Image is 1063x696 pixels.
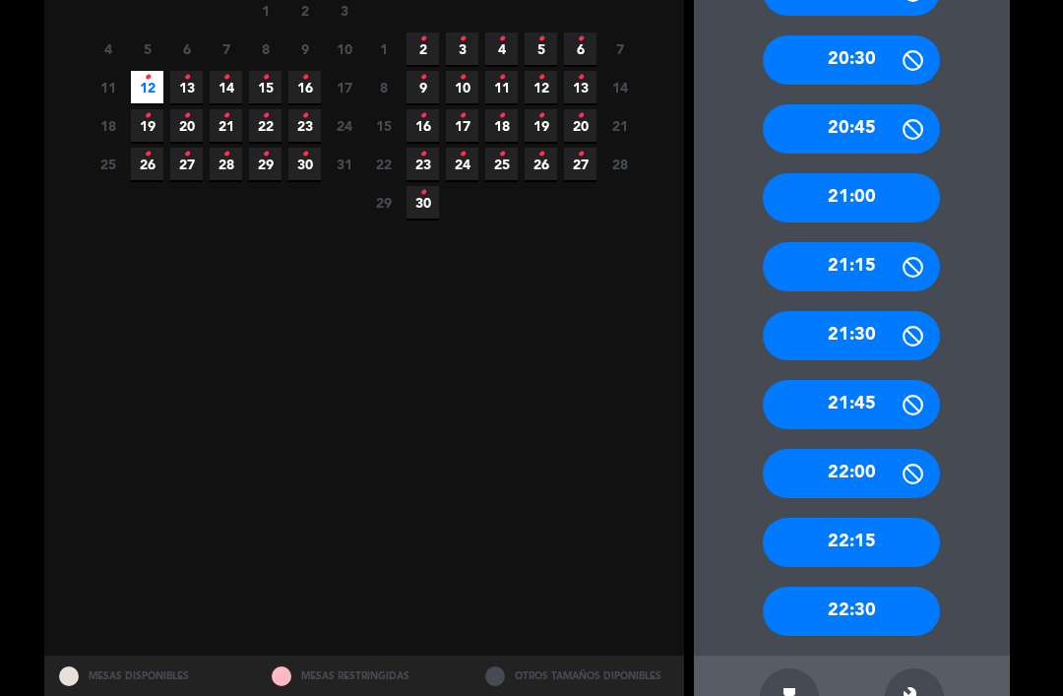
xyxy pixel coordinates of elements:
span: 14 [603,71,636,103]
span: 10 [328,32,360,65]
span: 7 [603,32,636,65]
i: • [498,139,505,170]
span: 4 [485,32,518,65]
span: 12 [525,71,557,103]
span: 16 [288,71,321,103]
i: • [577,62,584,94]
div: 21:45 [763,380,940,429]
i: • [537,62,544,94]
span: 22 [249,109,281,142]
span: 18 [92,109,124,142]
span: 22 [367,148,400,180]
div: 20:30 [763,35,940,85]
i: • [301,62,308,94]
i: • [183,100,190,132]
span: 24 [446,148,478,180]
i: • [301,100,308,132]
span: 27 [170,148,203,180]
div: 21:15 [763,242,940,291]
span: 9 [288,32,321,65]
span: 15 [367,109,400,142]
i: • [577,100,584,132]
i: • [459,100,466,132]
span: 29 [367,186,400,219]
span: 14 [210,71,242,103]
span: 20 [564,109,596,142]
div: 21:30 [763,311,940,360]
div: 20:45 [763,104,940,154]
i: • [144,100,151,132]
i: • [222,100,229,132]
i: • [577,24,584,55]
span: 16 [406,109,439,142]
i: • [183,62,190,94]
span: 9 [406,71,439,103]
span: 24 [328,109,360,142]
span: 23 [288,109,321,142]
i: • [419,24,426,55]
i: • [222,62,229,94]
span: 5 [131,32,163,65]
div: 22:30 [763,587,940,636]
span: 12 [131,71,163,103]
span: 20 [170,109,203,142]
i: • [537,24,544,55]
i: • [459,62,466,94]
i: • [419,177,426,209]
span: 21 [210,109,242,142]
span: 28 [603,148,636,180]
i: • [419,62,426,94]
div: 21:00 [763,173,940,222]
span: 31 [328,148,360,180]
span: 19 [131,109,163,142]
span: 27 [564,148,596,180]
i: • [419,100,426,132]
span: 11 [92,71,124,103]
span: 2 [406,32,439,65]
span: 26 [525,148,557,180]
span: 30 [406,186,439,219]
span: 6 [564,32,596,65]
i: • [498,62,505,94]
i: • [498,24,505,55]
span: 11 [485,71,518,103]
span: 19 [525,109,557,142]
span: 5 [525,32,557,65]
i: • [301,139,308,170]
span: 17 [446,109,478,142]
i: • [262,139,269,170]
i: • [537,139,544,170]
span: 10 [446,71,478,103]
i: • [419,139,426,170]
i: • [262,62,269,94]
i: • [183,139,190,170]
span: 25 [92,148,124,180]
span: 8 [367,71,400,103]
span: 3 [446,32,478,65]
i: • [459,24,466,55]
span: 1 [367,32,400,65]
span: 17 [328,71,360,103]
span: 21 [603,109,636,142]
span: 13 [564,71,596,103]
i: • [537,100,544,132]
span: 13 [170,71,203,103]
i: • [459,139,466,170]
div: 22:00 [763,449,940,498]
i: • [144,139,151,170]
span: 30 [288,148,321,180]
span: 28 [210,148,242,180]
span: 26 [131,148,163,180]
div: 22:15 [763,518,940,567]
i: • [144,62,151,94]
span: 6 [170,32,203,65]
span: 29 [249,148,281,180]
i: • [577,139,584,170]
span: 4 [92,32,124,65]
span: 25 [485,148,518,180]
span: 18 [485,109,518,142]
span: 7 [210,32,242,65]
span: 15 [249,71,281,103]
span: 8 [249,32,281,65]
span: 23 [406,148,439,180]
